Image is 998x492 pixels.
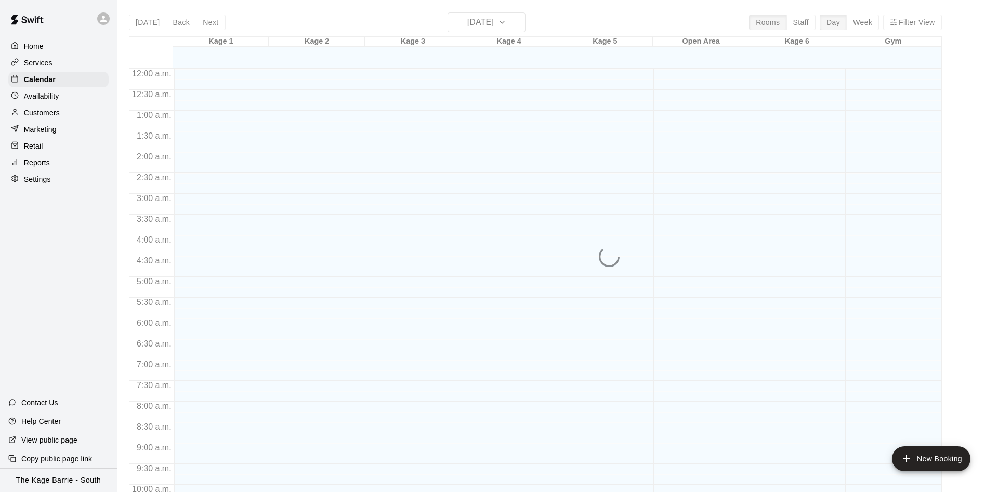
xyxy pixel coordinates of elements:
[8,122,109,137] a: Marketing
[557,37,653,47] div: Kage 5
[461,37,557,47] div: Kage 4
[134,381,174,390] span: 7:30 a.m.
[892,446,970,471] button: add
[134,277,174,286] span: 5:00 a.m.
[21,397,58,408] p: Contact Us
[134,402,174,410] span: 8:00 a.m.
[134,318,174,327] span: 6:00 a.m.
[8,38,109,54] a: Home
[21,416,61,427] p: Help Center
[8,55,109,71] a: Services
[129,90,174,99] span: 12:30 a.m.
[749,37,845,47] div: Kage 6
[134,256,174,265] span: 4:30 a.m.
[21,435,77,445] p: View public page
[24,124,57,135] p: Marketing
[134,464,174,473] span: 9:30 a.m.
[24,157,50,168] p: Reports
[653,37,749,47] div: Open Area
[16,475,101,486] p: The Kage Barrie - South
[134,235,174,244] span: 4:00 a.m.
[134,422,174,431] span: 8:30 a.m.
[134,152,174,161] span: 2:00 a.m.
[134,111,174,119] span: 1:00 a.m.
[8,138,109,154] a: Retail
[269,37,365,47] div: Kage 2
[134,173,174,182] span: 2:30 a.m.
[24,58,52,68] p: Services
[24,41,44,51] p: Home
[134,194,174,203] span: 3:00 a.m.
[129,69,174,78] span: 12:00 a.m.
[845,37,941,47] div: Gym
[8,88,109,104] a: Availability
[8,171,109,187] a: Settings
[8,155,109,170] a: Reports
[8,105,109,121] a: Customers
[21,454,92,464] p: Copy public page link
[173,37,269,47] div: Kage 1
[24,108,60,118] p: Customers
[134,131,174,140] span: 1:30 a.m.
[134,360,174,369] span: 7:00 a.m.
[134,298,174,307] span: 5:30 a.m.
[134,339,174,348] span: 6:30 a.m.
[24,141,43,151] p: Retail
[24,74,56,85] p: Calendar
[8,72,109,87] a: Calendar
[24,174,51,184] p: Settings
[24,91,59,101] p: Availability
[134,443,174,452] span: 9:00 a.m.
[134,215,174,223] span: 3:30 a.m.
[365,37,461,47] div: Kage 3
